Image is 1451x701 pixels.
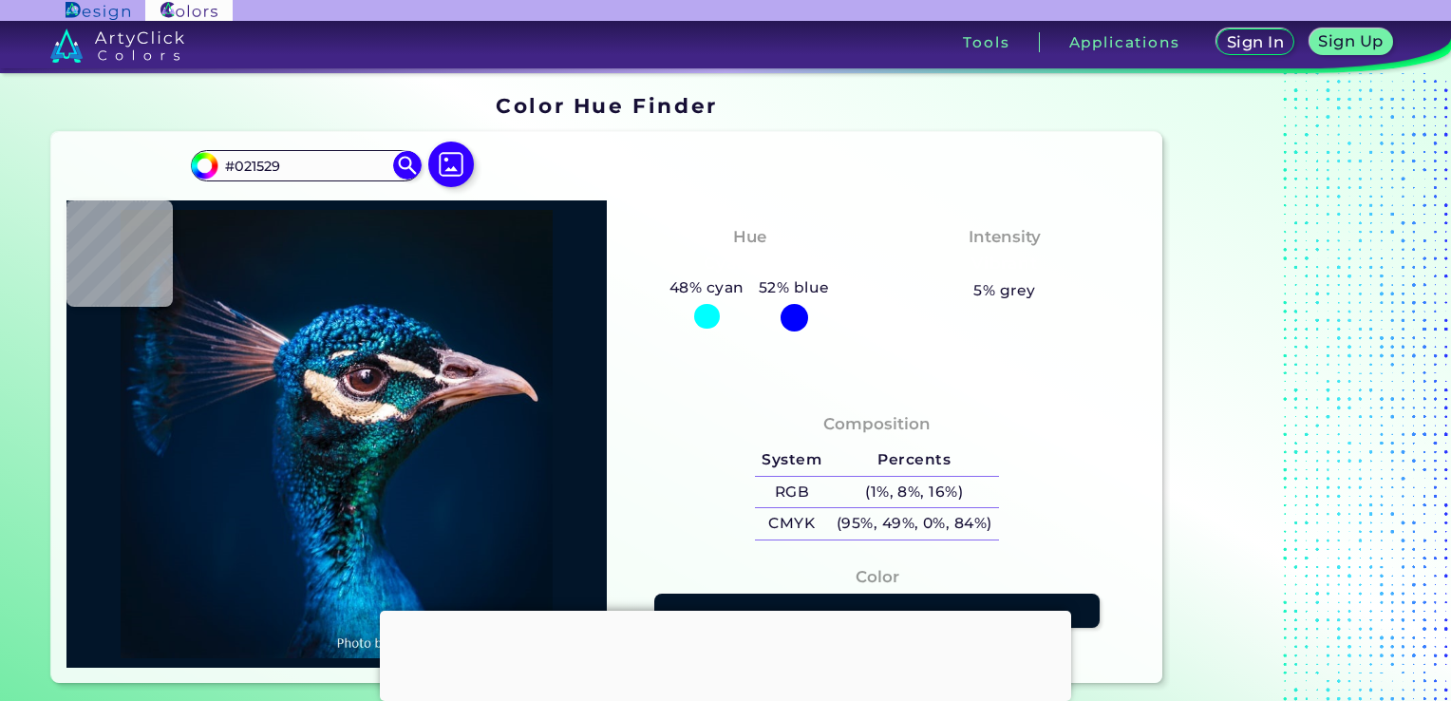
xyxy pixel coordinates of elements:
[751,275,837,300] h5: 52% blue
[856,563,899,591] h4: Color
[1322,34,1381,48] h5: Sign Up
[829,477,999,508] h5: (1%, 8%, 16%)
[755,477,829,508] h5: RGB
[969,223,1041,251] h4: Intensity
[380,611,1071,696] iframe: Advertisement
[1230,35,1281,49] h5: Sign In
[393,151,422,180] img: icon search
[755,508,829,540] h5: CMYK
[1170,87,1407,692] iframe: Advertisement
[963,35,1009,49] h3: Tools
[1069,35,1180,49] h3: Applications
[696,253,803,275] h3: Cyan-Blue
[428,142,474,187] img: icon picture
[964,253,1046,275] h3: Vibrant
[973,278,1035,303] h5: 5% grey
[66,2,129,20] img: ArtyClick Design logo
[217,153,394,179] input: type color..
[1313,30,1388,54] a: Sign Up
[76,210,597,658] img: img_pavlin.jpg
[496,91,717,120] h1: Color Hue Finder
[755,445,829,476] h5: System
[823,410,931,438] h4: Composition
[829,445,999,476] h5: Percents
[662,275,751,300] h5: 48% cyan
[829,508,999,540] h5: (95%, 49%, 0%, 84%)
[733,223,766,251] h4: Hue
[50,28,184,63] img: logo_artyclick_colors_white.svg
[1220,30,1291,54] a: Sign In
